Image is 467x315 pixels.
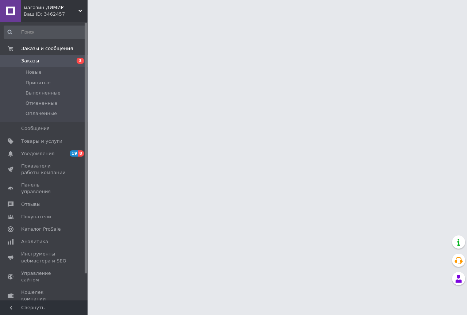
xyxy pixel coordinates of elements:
[21,289,67,302] span: Кошелек компании
[4,26,86,39] input: Поиск
[24,4,78,11] span: магазин ДИМИР
[24,11,88,18] div: Ваш ID: 3462457
[70,150,78,157] span: 19
[21,125,50,132] span: Сообщения
[21,58,39,64] span: Заказы
[26,69,42,76] span: Новые
[21,238,48,245] span: Аналитика
[21,214,51,220] span: Покупатели
[26,100,57,107] span: Отмененные
[77,58,84,64] span: 3
[26,90,61,96] span: Выполненные
[21,251,67,264] span: Инструменты вебмастера и SEO
[21,163,67,176] span: Показатели работы компании
[21,182,67,195] span: Панель управления
[21,270,67,283] span: Управление сайтом
[26,80,51,86] span: Принятые
[21,226,61,233] span: Каталог ProSale
[21,45,73,52] span: Заказы и сообщения
[26,110,57,117] span: Оплаченные
[21,201,40,208] span: Отзывы
[21,150,54,157] span: Уведомления
[21,138,62,145] span: Товары и услуги
[78,150,84,157] span: 8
